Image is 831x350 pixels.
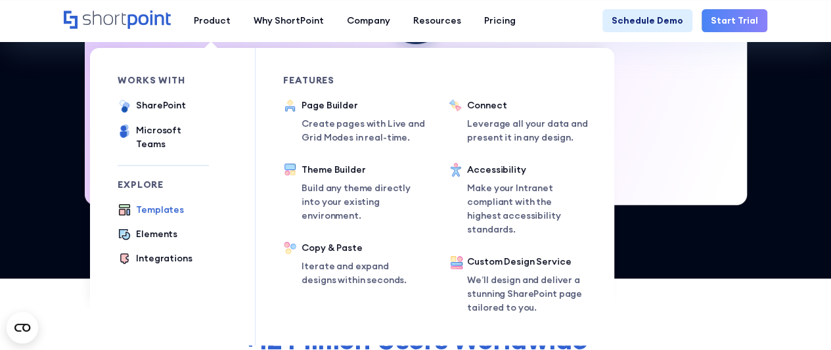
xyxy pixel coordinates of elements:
[335,9,401,32] a: Company
[467,181,587,236] p: Make your Intranet compliant with the highest accessibility standards.
[302,98,433,112] div: Page Builder
[449,98,598,144] a: ConnectLeverage all your data and present it in any design.
[136,123,209,151] div: Microsoft Teams
[283,98,433,144] a: Page BuilderCreate pages with Live and Grid Modes in real-time.
[302,117,433,144] p: Create pages with Live and Grid Modes in real-time.
[182,9,242,32] a: Product
[283,241,421,287] a: Copy & PasteIterate and expand designs within seconds.
[136,203,184,217] div: Templates
[449,255,587,318] a: Custom Design ServiceWe’ll design and deliver a stunning SharePoint page tailored to you.
[347,14,390,28] div: Company
[242,9,335,32] a: Why ShortPoint
[413,14,461,28] div: Resources
[118,252,192,267] a: Integrations
[467,163,587,177] div: Accessibility
[118,76,209,85] div: works with
[136,227,177,241] div: Elements
[118,123,209,151] a: Microsoft Teams
[449,163,587,236] a: AccessibilityMake your Intranet compliant with the highest accessibility standards.
[602,9,692,32] a: Schedule Demo
[467,98,598,112] div: Connect
[401,9,472,32] a: Resources
[64,11,171,30] a: Home
[302,181,421,223] p: Build any theme directly into your existing environment.
[302,163,421,177] div: Theme Builder
[484,14,516,28] div: Pricing
[467,117,598,144] p: Leverage all your data and present it in any design.
[283,163,421,223] a: Theme BuilderBuild any theme directly into your existing environment.
[118,98,186,114] a: SharePoint
[283,76,421,85] div: Features
[194,14,231,28] div: Product
[467,255,587,269] div: Custom Design Service
[136,98,186,112] div: SharePoint
[136,252,192,265] div: Integrations
[472,9,527,32] a: Pricing
[302,259,421,287] p: Iterate and expand designs within seconds.
[118,227,177,242] a: Elements
[467,273,587,315] p: We’ll design and deliver a stunning SharePoint page tailored to you.
[765,287,831,350] iframe: Chat Widget
[302,241,421,255] div: Copy & Paste
[7,312,38,343] button: Open CMP widget
[118,203,184,218] a: Templates
[702,9,767,32] a: Start Trial
[254,14,324,28] div: Why ShortPoint
[118,180,209,189] div: Explore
